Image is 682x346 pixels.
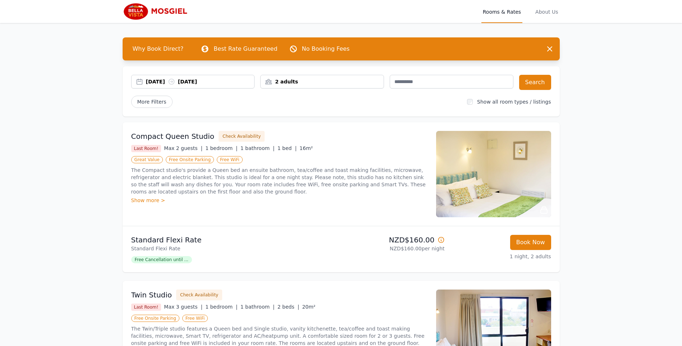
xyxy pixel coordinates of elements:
[164,304,202,310] span: Max 3 guests |
[510,235,551,250] button: Book Now
[131,235,338,245] p: Standard Flexi Rate
[182,315,208,322] span: Free WiFi
[131,245,338,252] p: Standard Flexi Rate
[164,145,202,151] span: Max 2 guests |
[123,3,192,20] img: Bella Vista Mosgiel
[219,131,265,142] button: Check Availability
[302,304,315,310] span: 20m²
[127,42,189,56] span: Why Book Direct?
[344,245,445,252] p: NZD$160.00 per night
[205,304,238,310] span: 1 bedroom |
[131,131,215,141] h3: Compact Queen Studio
[278,145,297,151] span: 1 bed |
[131,290,172,300] h3: Twin Studio
[131,96,173,108] span: More Filters
[131,197,427,204] div: Show more >
[214,45,277,53] p: Best Rate Guaranteed
[241,145,275,151] span: 1 bathroom |
[477,99,551,105] label: Show all room types / listings
[176,290,222,300] button: Check Availability
[278,304,299,310] span: 2 beds |
[166,156,214,163] span: Free Onsite Parking
[131,145,161,152] span: Last Room!
[302,45,350,53] p: No Booking Fees
[299,145,313,151] span: 16m²
[131,256,192,263] span: Free Cancellation until ...
[131,167,427,195] p: The Compact studio's provide a Queen bed an ensuite bathroom, tea/coffee and toast making facilit...
[205,145,238,151] span: 1 bedroom |
[131,304,161,311] span: Last Room!
[241,304,275,310] span: 1 bathroom |
[261,78,384,85] div: 2 adults
[146,78,255,85] div: [DATE] [DATE]
[450,253,551,260] p: 1 night, 2 adults
[217,156,243,163] span: Free WiFi
[131,156,163,163] span: Great Value
[131,315,179,322] span: Free Onsite Parking
[344,235,445,245] p: NZD$160.00
[519,75,551,90] button: Search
